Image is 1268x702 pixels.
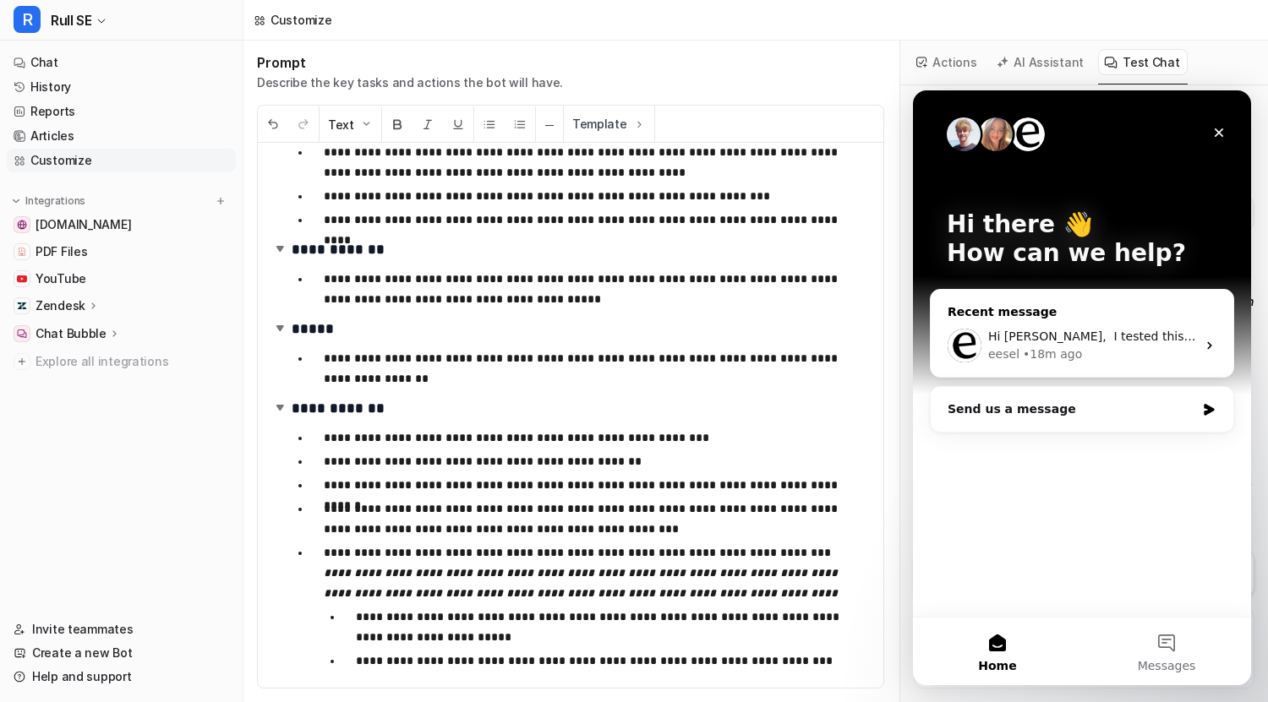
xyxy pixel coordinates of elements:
[7,51,236,74] a: Chat
[17,301,27,311] img: Zendesk
[10,195,22,207] img: expand menu
[271,240,288,257] img: expand-arrow.svg
[17,274,27,284] img: YouTube
[14,353,30,370] img: explore all integrations
[443,106,473,143] button: Underline
[51,8,91,32] span: Rull SE
[359,117,373,131] img: Dropdown Down Arrow
[7,267,236,291] a: YouTubeYouTube
[474,106,505,143] button: Unordered List
[7,100,236,123] a: Reports
[215,195,227,207] img: menu_add.svg
[17,220,27,230] img: www.rull.se
[391,117,404,131] img: Bold
[271,399,288,416] img: expand-arrow.svg
[505,106,535,143] button: Ordered List
[36,270,86,287] span: YouTube
[7,213,236,237] a: www.rull.se[DOMAIN_NAME]
[36,348,229,375] span: Explore all integrations
[288,106,319,143] button: Redo
[7,618,236,641] a: Invite teammates
[7,75,236,99] a: History
[7,641,236,665] a: Create a new Bot
[7,240,236,264] a: PDF FilesPDF Files
[7,124,236,148] a: Articles
[382,106,413,143] button: Bold
[7,350,236,373] a: Explore all integrations
[36,297,85,314] p: Zendesk
[632,117,646,131] img: Template
[483,117,496,131] img: Unordered List
[913,90,1251,685] iframe: Intercom live chat
[297,117,310,131] img: Redo
[320,106,381,143] button: Text
[271,11,331,29] div: Customize
[451,117,465,131] img: Underline
[7,149,236,172] a: Customize
[36,243,87,260] span: PDF Files
[421,117,435,131] img: Italic
[991,49,1091,75] button: AI Assistant
[17,329,27,339] img: Chat Bubble
[413,106,443,143] button: Italic
[271,319,288,336] img: expand-arrow.svg
[266,117,280,131] img: Undo
[257,54,563,71] h1: Prompt
[14,6,41,33] span: R
[513,117,527,131] img: Ordered List
[564,106,654,142] button: Template
[7,193,90,210] button: Integrations
[36,216,131,233] span: [DOMAIN_NAME]
[910,49,984,75] button: Actions
[1098,49,1187,75] button: Test Chat
[17,247,27,257] img: PDF Files
[36,325,107,342] p: Chat Bubble
[7,665,236,688] a: Help and support
[25,194,85,208] p: Integrations
[536,106,563,143] button: ─
[257,74,563,91] p: Describe the key tasks and actions the bot will have.
[258,106,288,143] button: Undo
